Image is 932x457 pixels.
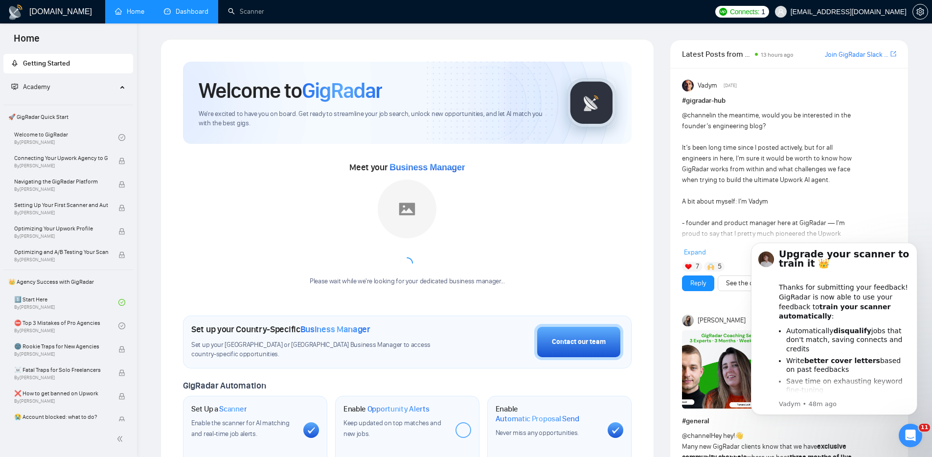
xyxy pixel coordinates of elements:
[890,49,896,59] a: export
[14,257,108,263] span: By [PERSON_NAME]
[118,228,125,235] span: lock
[118,369,125,376] span: lock
[14,351,108,357] span: By [PERSON_NAME]
[682,48,752,60] span: Latest Posts from the GigRadar Community
[682,432,711,440] span: @channel
[685,263,692,270] img: ❤️
[23,83,50,91] span: Academy
[343,419,441,438] span: Keep updated on top matches and new jobs.
[14,342,108,351] span: 🌚 Rookie Traps for New Agencies
[118,251,125,258] span: lock
[4,272,132,292] span: 👑 Agency Success with GigRadar
[14,153,108,163] span: Connecting Your Upwork Agency to GigRadar
[14,388,108,398] span: ❌ How to get banned on Upwork
[552,337,606,347] div: Contact our team
[736,230,932,452] iframe: Intercom notifications message
[913,8,928,16] span: setting
[567,78,616,127] img: gigradar-logo.png
[378,180,436,238] img: placeholder.png
[707,263,714,270] img: 🙌
[735,432,743,440] span: 👋
[761,6,765,17] span: 1
[118,158,125,164] span: lock
[726,278,769,289] a: See the details
[825,49,888,60] a: Join GigRadar Slack Community
[343,404,430,414] h1: Enable
[164,7,208,16] a: dashboardDashboard
[11,60,18,67] span: rocket
[761,51,794,58] span: 13 hours ago
[183,380,266,391] span: GigRadar Automation
[11,83,50,91] span: Academy
[777,8,784,15] span: user
[228,7,264,16] a: searchScanner
[118,205,125,211] span: lock
[899,424,922,447] iframe: Intercom live chat
[682,275,714,291] button: Reply
[724,81,737,90] span: [DATE]
[14,365,108,375] span: ☠️ Fatal Traps for Solo Freelancers
[367,404,430,414] span: Opportunity Alerts
[496,414,579,424] span: Automatic Proposal Send
[14,127,118,148] a: Welcome to GigRadarBy[PERSON_NAME]
[682,416,896,427] h1: # general
[718,262,722,272] span: 5
[3,54,133,73] li: Getting Started
[14,186,108,192] span: By [PERSON_NAME]
[496,429,579,437] span: Never miss any opportunities.
[696,262,699,272] span: 7
[14,200,108,210] span: Setting Up Your First Scanner and Auto-Bidder
[118,299,125,306] span: check-circle
[118,134,125,141] span: check-circle
[302,77,382,104] span: GigRadar
[300,324,370,335] span: Business Manager
[682,80,694,91] img: Vadym
[14,375,108,381] span: By [PERSON_NAME]
[4,107,132,127] span: 🚀 GigRadar Quick Start
[14,163,108,169] span: By [PERSON_NAME]
[118,346,125,353] span: lock
[14,177,108,186] span: Navigating the GigRadar Platform
[219,404,247,414] span: Scanner
[116,434,126,444] span: double-left
[14,292,118,313] a: 1️⃣ Start HereBy[PERSON_NAME]
[698,80,717,91] span: Vadym
[690,278,706,289] a: Reply
[912,8,928,16] a: setting
[191,419,290,438] span: Enable the scanner for AI matching and real-time job alerts.
[389,162,465,172] span: Business Manager
[730,6,759,17] span: Connects:
[6,31,47,52] span: Home
[191,341,451,359] span: Set up your [GEOGRAPHIC_DATA] or [GEOGRAPHIC_DATA] Business Manager to access country-specific op...
[682,110,854,390] div: in the meantime, would you be interested in the founder’s engineering blog? It’s been long time s...
[118,181,125,188] span: lock
[191,404,247,414] h1: Set Up a
[11,83,18,90] span: fund-projection-screen
[118,322,125,329] span: check-circle
[684,248,706,256] span: Expand
[718,275,777,291] button: See the details
[719,8,727,16] img: upwork-logo.png
[23,59,70,68] span: Getting Started
[890,50,896,58] span: export
[199,110,551,128] span: We're excited to have you on board. Get ready to streamline your job search, unlock new opportuni...
[496,404,600,423] h1: Enable
[682,330,799,409] img: F09L7DB94NL-GigRadar%20Coaching%20Sessions%20_%20Experts.png
[14,412,108,422] span: 😭 Account blocked: what to do?
[115,7,144,16] a: homeHome
[304,277,511,286] div: Please wait while we're looking for your dedicated business manager...
[14,247,108,257] span: Optimizing and A/B Testing Your Scanner for Better Results
[14,224,108,233] span: Optimizing Your Upwork Profile
[8,4,23,20] img: logo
